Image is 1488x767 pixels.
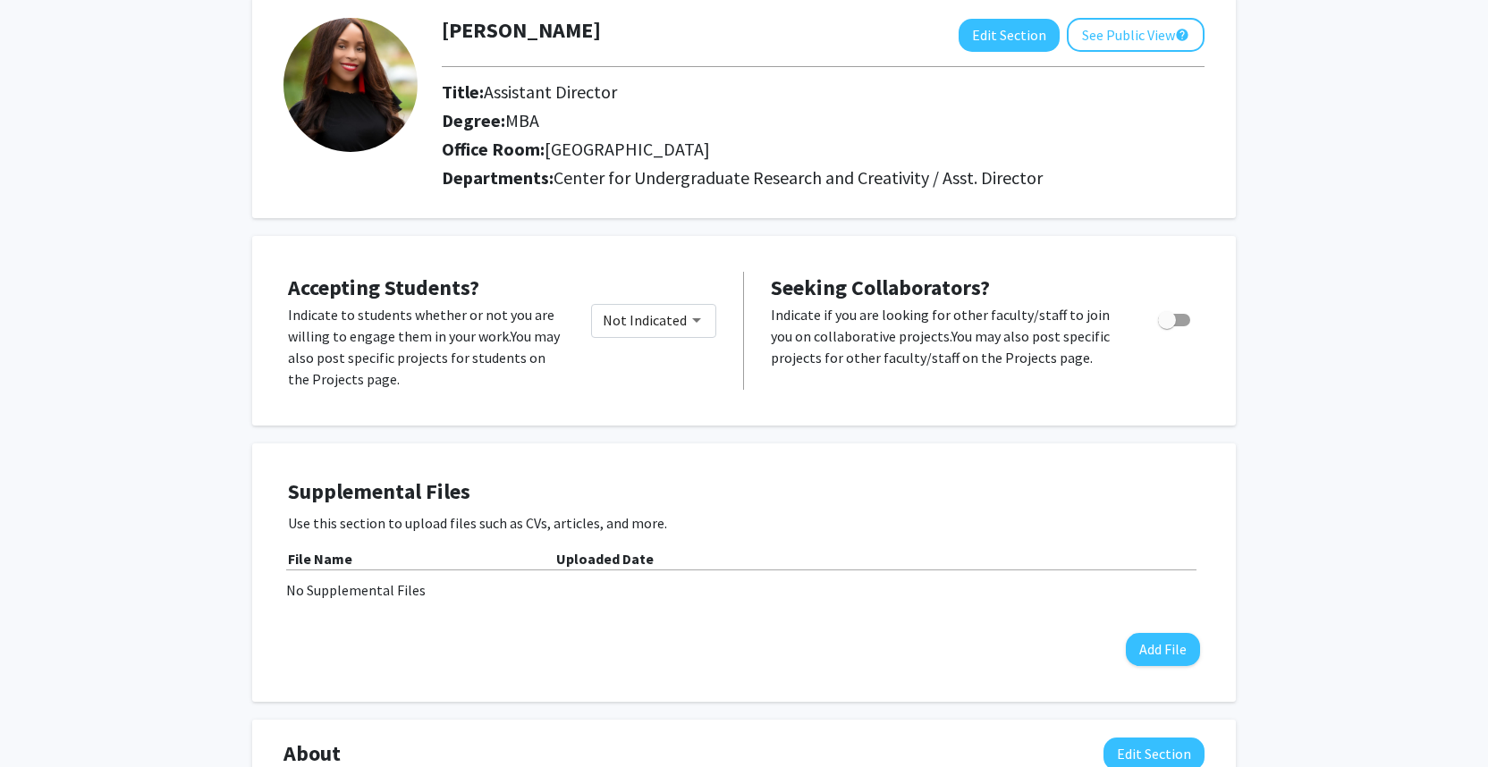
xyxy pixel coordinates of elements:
button: See Public View [1067,18,1205,52]
img: Profile Picture [283,18,418,152]
span: [GEOGRAPHIC_DATA] [545,138,710,160]
span: Not Indicated [603,311,687,329]
mat-icon: help [1175,24,1189,46]
span: Accepting Students? [288,274,479,301]
span: MBA [505,109,539,131]
span: Center for Undergraduate Research and Creativity / Asst. Director [554,166,1043,189]
p: Use this section to upload files such as CVs, articles, and more. [288,512,1200,534]
p: Indicate if you are looking for other faculty/staff to join you on collaborative projects. You ma... [771,304,1124,368]
iframe: Chat [13,687,76,754]
p: Indicate to students whether or not you are willing to engage them in your work. You may also pos... [288,304,564,390]
h2: Departments: [428,167,1218,189]
b: Uploaded Date [556,550,654,568]
b: File Name [288,550,352,568]
div: No Supplemental Files [286,579,1202,601]
h1: [PERSON_NAME] [442,18,601,44]
span: Seeking Collaborators? [771,274,990,301]
div: Toggle [591,304,716,338]
h4: Supplemental Files [288,479,1200,505]
div: Toggle [1151,304,1200,331]
span: Assistant Director [484,80,617,103]
mat-select: Would you like to permit student requests? [591,304,716,338]
h2: Office Room: [442,139,1036,160]
button: Add File [1126,633,1200,666]
button: Edit Section [959,19,1060,52]
h2: Degree: [442,110,1036,131]
h2: Title: [442,81,1036,103]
